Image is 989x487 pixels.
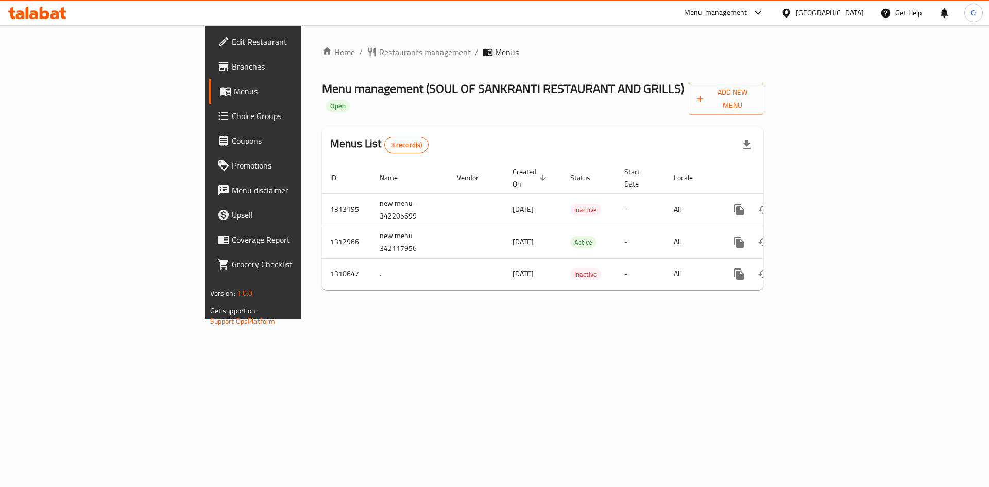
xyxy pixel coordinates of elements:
[697,86,756,112] span: Add New Menu
[674,172,706,184] span: Locale
[210,287,235,300] span: Version:
[367,46,471,58] a: Restaurants management
[330,136,429,153] h2: Menus List
[232,60,362,73] span: Branches
[209,128,370,153] a: Coupons
[513,235,534,248] span: [DATE]
[385,140,429,150] span: 3 record(s)
[570,237,596,248] span: Active
[232,258,362,271] span: Grocery Checklist
[570,204,601,216] span: Inactive
[232,209,362,221] span: Upsell
[495,46,519,58] span: Menus
[752,197,776,222] button: Change Status
[719,162,834,194] th: Actions
[727,230,752,255] button: more
[232,36,362,48] span: Edit Restaurant
[322,162,834,290] table: enhanced table
[666,226,719,258] td: All
[232,135,362,147] span: Coupons
[209,252,370,277] a: Grocery Checklist
[209,54,370,79] a: Branches
[689,83,764,115] button: Add New Menu
[971,7,976,19] span: O
[380,172,411,184] span: Name
[666,258,719,290] td: All
[322,46,763,58] nav: breadcrumb
[209,153,370,178] a: Promotions
[232,184,362,196] span: Menu disclaimer
[371,193,449,226] td: new menu - 342205699
[234,85,362,97] span: Menus
[570,172,604,184] span: Status
[209,29,370,54] a: Edit Restaurant
[513,165,550,190] span: Created On
[624,165,653,190] span: Start Date
[616,193,666,226] td: -
[616,226,666,258] td: -
[570,204,601,216] div: Inactive
[371,226,449,258] td: new menu 342117956
[209,227,370,252] a: Coverage Report
[209,104,370,128] a: Choice Groups
[209,79,370,104] a: Menus
[371,258,449,290] td: .
[570,268,601,280] span: Inactive
[513,267,534,280] span: [DATE]
[210,314,276,328] a: Support.OpsPlatform
[330,172,350,184] span: ID
[232,110,362,122] span: Choice Groups
[752,230,776,255] button: Change Status
[379,46,471,58] span: Restaurants management
[513,203,534,216] span: [DATE]
[684,7,747,19] div: Menu-management
[232,159,362,172] span: Promotions
[322,77,684,100] span: Menu management ( SOUL OF SANKRANTI RESTAURANT AND GRILLS )
[384,137,429,153] div: Total records count
[209,178,370,203] a: Menu disclaimer
[735,132,759,157] div: Export file
[457,172,492,184] span: Vendor
[237,287,253,300] span: 1.0.0
[727,262,752,287] button: more
[752,262,776,287] button: Change Status
[616,258,666,290] td: -
[210,304,258,317] span: Get support on:
[666,193,719,226] td: All
[796,7,864,19] div: [GEOGRAPHIC_DATA]
[727,197,752,222] button: more
[475,46,479,58] li: /
[232,233,362,246] span: Coverage Report
[209,203,370,227] a: Upsell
